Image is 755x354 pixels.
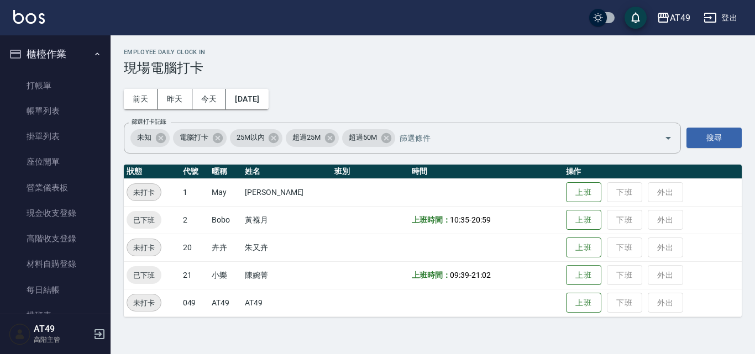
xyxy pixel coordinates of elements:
[4,124,106,149] a: 掛單列表
[242,261,332,289] td: 陳婉菁
[158,89,192,109] button: 昨天
[13,10,45,24] img: Logo
[4,200,106,226] a: 現金收支登錄
[209,289,242,316] td: AT49
[242,206,332,234] td: 黃褓月
[209,234,242,261] td: 卉卉
[4,40,106,68] button: 櫃檯作業
[686,128,742,148] button: 搜尋
[209,261,242,289] td: 小樂
[566,210,601,230] button: 上班
[4,303,106,328] a: 排班表
[124,165,180,179] th: 狀態
[286,129,339,147] div: 超過25M
[242,165,332,179] th: 姓名
[127,297,161,309] span: 未打卡
[127,214,161,226] span: 已下班
[4,277,106,303] a: 每日結帳
[242,289,332,316] td: AT49
[209,165,242,179] th: 暱稱
[132,118,166,126] label: 篩選打卡記錄
[124,49,742,56] h2: Employee Daily Clock In
[670,11,690,25] div: AT49
[127,187,161,198] span: 未打卡
[471,271,491,279] span: 21:02
[699,8,742,28] button: 登出
[130,132,158,143] span: 未知
[226,89,268,109] button: [DATE]
[471,215,491,224] span: 20:59
[412,215,450,224] b: 上班時間：
[397,128,645,147] input: 篩選條件
[242,178,332,206] td: [PERSON_NAME]
[412,271,450,279] b: 上班時間：
[4,175,106,200] a: 營業儀表板
[566,293,601,313] button: 上班
[4,73,106,98] a: 打帳單
[409,165,563,179] th: 時間
[332,165,408,179] th: 班別
[563,165,742,179] th: 操作
[180,234,209,261] td: 20
[180,206,209,234] td: 2
[127,270,161,281] span: 已下班
[173,129,227,147] div: 電腦打卡
[124,89,158,109] button: 前天
[230,129,283,147] div: 25M以內
[127,242,161,253] span: 未打卡
[209,178,242,206] td: May
[409,261,563,289] td: -
[625,7,647,29] button: save
[409,206,563,234] td: -
[4,149,106,175] a: 座位開單
[566,182,601,203] button: 上班
[342,129,395,147] div: 超過50M
[659,129,677,147] button: Open
[286,132,327,143] span: 超過25M
[130,129,170,147] div: 未知
[173,132,215,143] span: 電腦打卡
[4,98,106,124] a: 帳單列表
[9,323,31,345] img: Person
[450,271,469,279] span: 09:39
[180,261,209,289] td: 21
[124,60,742,76] h3: 現場電腦打卡
[180,178,209,206] td: 1
[192,89,227,109] button: 今天
[209,206,242,234] td: Bobo
[4,226,106,251] a: 高階收支登錄
[180,165,209,179] th: 代號
[4,251,106,277] a: 材料自購登錄
[566,265,601,286] button: 上班
[652,7,695,29] button: AT49
[242,234,332,261] td: 朱又卉
[230,132,271,143] span: 25M以內
[342,132,384,143] span: 超過50M
[34,335,90,345] p: 高階主管
[180,289,209,316] td: 049
[450,215,469,224] span: 10:35
[34,324,90,335] h5: AT49
[566,237,601,258] button: 上班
